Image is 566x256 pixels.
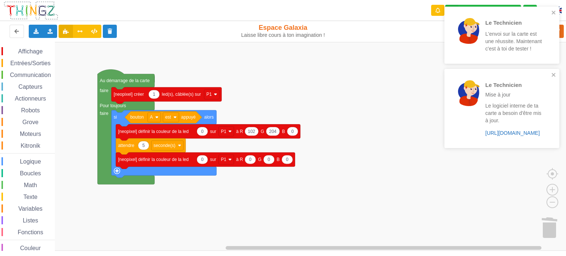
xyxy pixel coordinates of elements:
text: si [113,115,117,120]
span: Listes [22,217,39,224]
text: P1 [221,129,226,134]
text: est [165,115,171,120]
span: Texte [22,194,38,200]
span: Robots [20,107,41,113]
text: attendre [118,143,134,148]
text: appuyé [181,115,196,120]
span: Grove [21,119,40,125]
text: 0 [286,157,289,162]
text: A [150,115,153,120]
text: 102 [248,129,255,134]
text: bouton [130,115,144,120]
text: faire [100,88,109,93]
p: Le logiciel interne de ta carte a besoin d'être mis à jour. [485,102,543,124]
text: led(s), câblée(s) sur [162,92,201,97]
img: thingz_logo.png [3,1,59,20]
span: Couleur [19,245,42,251]
button: close [551,10,556,17]
button: close [551,72,556,79]
span: Variables [17,206,44,212]
div: Ta base fonctionne bien ! [445,5,521,16]
text: P1 [206,92,212,97]
span: Entrées/Sorties [9,60,52,66]
text: alors [204,115,214,120]
text: G [258,157,261,162]
text: 1 [153,92,156,97]
div: Espace Galaxia [235,24,332,38]
text: sur [210,157,216,162]
span: Moteurs [19,131,42,137]
span: Communication [9,72,52,78]
span: Kitronik [20,143,41,149]
text: faire [100,111,109,116]
span: Actionneurs [14,95,47,102]
span: Boucles [19,170,42,176]
text: 204 [269,129,276,134]
p: L'envoi sur la carte est une réussite. Maintenant c'est à toi de tester ! [485,30,543,52]
text: 0 [201,157,204,162]
text: 0 [291,129,294,134]
text: [neopixel] définir la couleur de la led [118,157,188,162]
text: 0 [249,157,252,162]
text: sur [210,129,216,134]
a: [URL][DOMAIN_NAME] [485,130,540,136]
span: Fonctions [17,229,44,235]
text: P1 [221,157,226,162]
text: Au démarrage de la carte [100,78,150,83]
span: Math [23,182,38,188]
text: [neopixel] créer [113,92,144,97]
text: G [261,129,264,134]
text: [neopixel] définir la couleur de la led [118,129,188,134]
text: 5 [142,143,145,148]
p: Mise à jour [485,91,543,98]
text: à R [236,129,243,134]
p: Le Technicien [485,19,543,27]
text: 0 [268,157,270,162]
text: seconde(s) [154,143,175,148]
text: B [282,129,285,134]
text: Pour toujours [100,103,126,108]
text: à R [236,157,243,162]
p: Le Technicien [485,81,543,89]
span: Affichage [17,48,43,55]
text: 0 [201,129,204,134]
text: B [277,157,280,162]
div: Laisse libre cours à ton imagination ! [235,32,332,38]
span: Capteurs [17,84,43,90]
span: Logique [19,158,42,165]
